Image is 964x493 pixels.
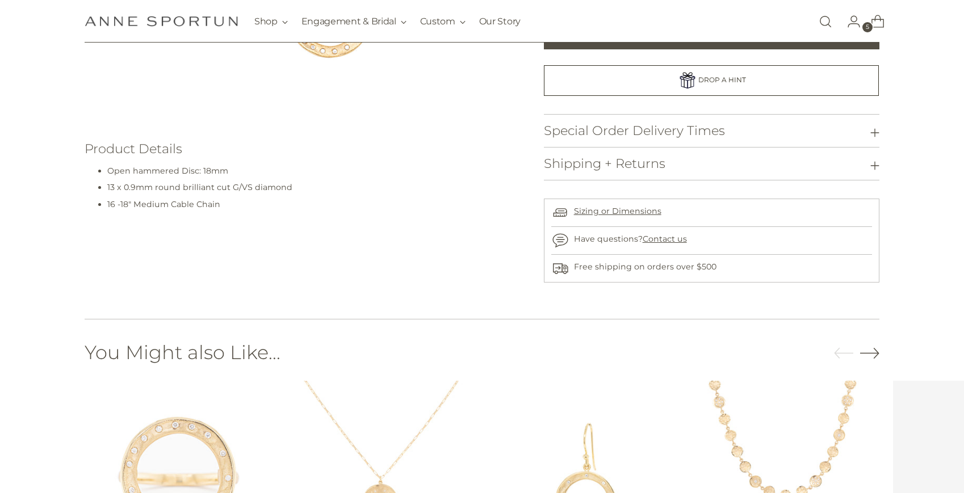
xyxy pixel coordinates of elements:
[301,9,406,34] button: Engagement & Bridal
[814,10,837,33] a: Open search modal
[574,261,716,273] p: Free shipping on orders over $500
[85,16,238,27] a: Anne Sportun Fine Jewellery
[574,233,687,245] p: Have questions?
[544,148,879,180] button: Shipping + Returns
[85,342,280,363] h2: You Might also Like...
[544,157,665,171] h3: Shipping + Returns
[544,65,879,96] a: DROP A HINT
[838,10,861,33] a: Go to the account page
[85,142,512,156] h3: Product Details
[643,234,687,244] a: Contact us
[862,22,873,32] span: 5
[544,115,879,147] button: Special Order Delivery Times
[834,344,853,363] button: Move to previous carousel slide
[107,165,512,177] li: Open hammered Disc: 18mm
[862,10,885,33] a: Open cart modal
[574,206,661,216] a: Sizing or Dimensions
[479,9,521,34] a: Our Story
[420,9,466,34] button: Custom
[544,124,725,138] h3: Special Order Delivery Times
[254,9,288,34] button: Shop
[107,199,512,210] li: 16 -18" Medium Cable Chain
[698,75,746,84] span: DROP A HINT
[860,343,879,363] button: Move to next carousel slide
[107,182,512,193] li: 13 x 0.9mm round brilliant cut G/VS diamond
